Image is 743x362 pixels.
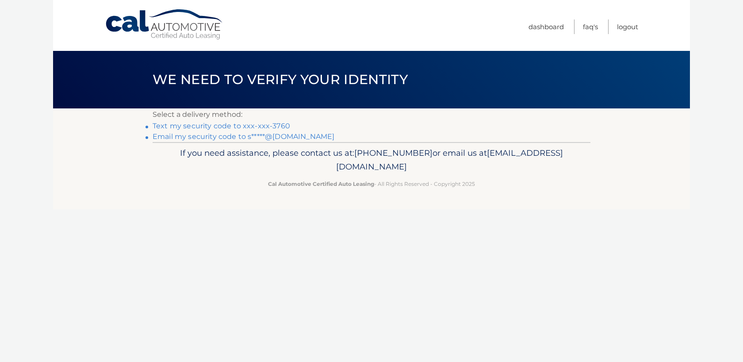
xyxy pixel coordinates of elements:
[153,108,590,121] p: Select a delivery method:
[583,19,598,34] a: FAQ's
[354,148,433,158] span: [PHONE_NUMBER]
[617,19,638,34] a: Logout
[105,9,224,40] a: Cal Automotive
[153,71,408,88] span: We need to verify your identity
[529,19,564,34] a: Dashboard
[158,179,585,189] p: - All Rights Reserved - Copyright 2025
[268,181,374,187] strong: Cal Automotive Certified Auto Leasing
[153,132,334,141] a: Email my security code to s*****@[DOMAIN_NAME]
[153,122,290,130] a: Text my security code to xxx-xxx-3760
[158,146,585,174] p: If you need assistance, please contact us at: or email us at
